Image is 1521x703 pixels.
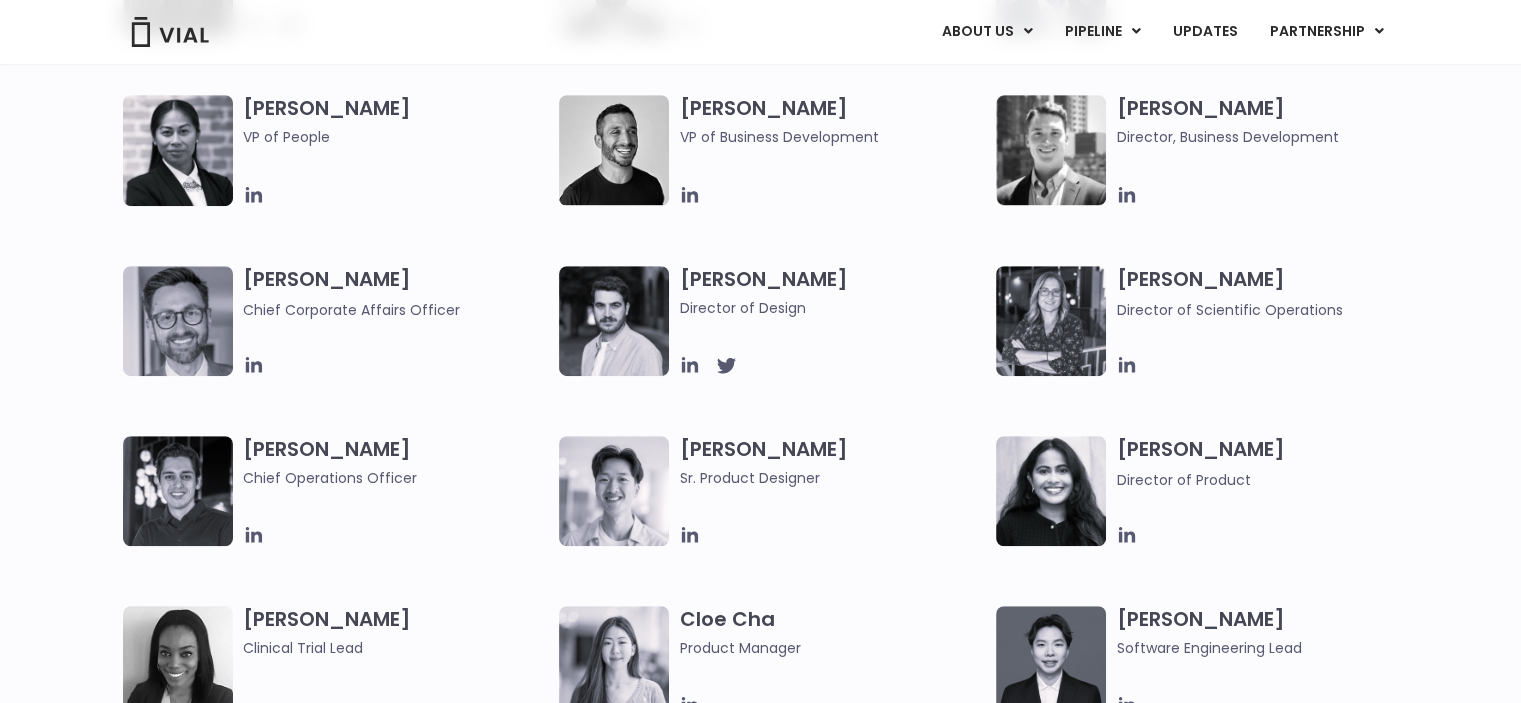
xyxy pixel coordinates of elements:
[1116,266,1423,321] h3: [PERSON_NAME]
[243,126,550,148] span: VP of People
[123,95,233,206] img: Catie
[679,606,986,659] h3: Cloe Cha
[243,606,550,659] h3: [PERSON_NAME]
[243,436,550,489] h3: [PERSON_NAME]
[679,297,986,319] span: Director of Design
[679,436,986,489] h3: [PERSON_NAME]
[679,467,986,489] span: Sr. Product Designer
[679,637,986,659] span: Product Manager
[559,266,669,376] img: Headshot of smiling man named Albert
[1116,95,1423,148] h3: [PERSON_NAME]
[123,266,233,376] img: Paolo-M
[679,126,986,148] span: VP of Business Development
[1253,15,1399,49] a: PARTNERSHIPMenu Toggle
[1116,470,1250,490] span: Director of Product
[243,637,550,659] span: Clinical Trial Lead
[243,266,550,321] h3: [PERSON_NAME]
[996,436,1106,546] img: Smiling woman named Dhruba
[1048,15,1155,49] a: PIPELINEMenu Toggle
[996,266,1106,376] img: Headshot of smiling woman named Sarah
[1116,436,1423,491] h3: [PERSON_NAME]
[1116,300,1342,320] span: Director of Scientific Operations
[679,95,986,148] h3: [PERSON_NAME]
[559,436,669,546] img: Brennan
[243,300,460,320] span: Chief Corporate Affairs Officer
[243,467,550,489] span: Chief Operations Officer
[130,17,210,47] img: Vial Logo
[243,95,550,177] h3: [PERSON_NAME]
[925,15,1047,49] a: ABOUT USMenu Toggle
[1116,606,1423,659] h3: [PERSON_NAME]
[559,95,669,205] img: A black and white photo of a man smiling.
[123,436,233,546] img: Headshot of smiling man named Josh
[679,266,986,319] h3: [PERSON_NAME]
[1156,15,1252,49] a: UPDATES
[1116,126,1423,148] span: Director, Business Development
[996,95,1106,205] img: A black and white photo of a smiling man in a suit at ARVO 2023.
[1116,637,1423,659] span: Software Engineering Lead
